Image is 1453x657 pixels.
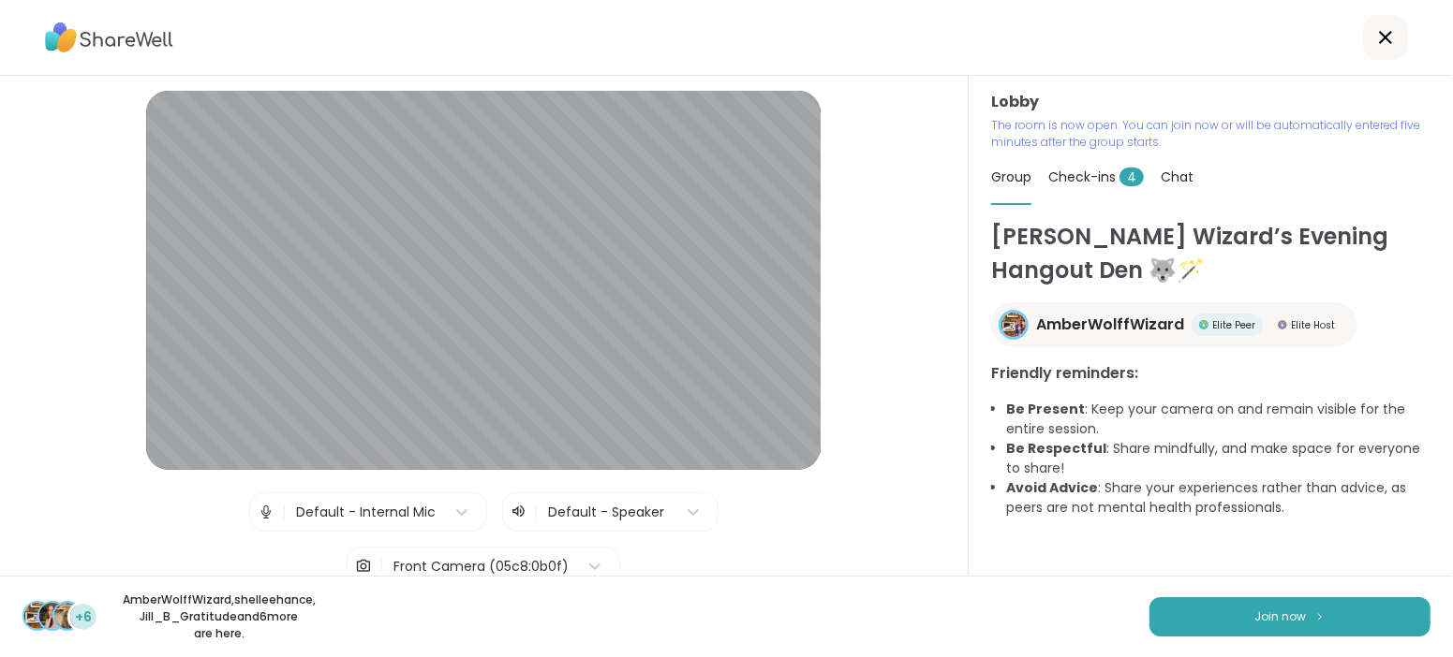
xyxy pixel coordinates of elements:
p: The room is now open. You can join now or will be automatically entered five minutes after the gr... [991,117,1431,151]
img: Jill_B_Gratitude [54,603,81,629]
span: | [534,501,539,523]
span: 4 [1119,168,1144,186]
div: Default - Internal Mic [296,503,436,522]
img: AmberWolffWizard [1001,313,1026,337]
span: | [282,493,287,531]
a: AmberWolffWizardAmberWolffWizardElite PeerElite PeerElite HostElite Host [991,302,1357,347]
button: Join now [1149,597,1431,636]
span: Group [991,168,1031,186]
span: +6 [75,607,92,627]
img: shelleehance [39,603,66,629]
img: Elite Peer [1199,320,1208,329]
img: AmberWolffWizard [24,603,51,629]
img: ShareWell Logo [45,16,173,59]
span: Elite Host [1291,318,1335,332]
h3: Friendly reminders: [991,362,1431,385]
span: Join now [1255,608,1307,625]
div: Front Camera (05c8:0b0f) [393,557,569,577]
li: : Share mindfully, and make space for everyone to share! [1006,439,1431,478]
span: Chat [1161,168,1194,186]
b: Avoid Advice [1006,478,1098,497]
h3: Lobby [991,91,1431,113]
li: : Share your experiences rather than advice, as peers are not mental health professionals. [1006,478,1431,518]
p: AmberWolffWizard , shelleehance , Jill_B_Gratitude and 6 more are here. [114,591,324,642]
img: Camera [355,547,372,585]
li: : Keep your camera on and remain visible for the entire session. [1006,400,1431,439]
b: Be Present [1006,400,1085,418]
h1: [PERSON_NAME] Wizard’s Evening Hangout Den 🐺🪄 [991,220,1431,287]
span: Check-ins [1048,168,1144,186]
span: AmberWolffWizard [1036,314,1184,336]
img: Microphone [258,493,274,531]
img: ShareWell Logomark [1314,611,1326,621]
img: Elite Host [1278,320,1287,329]
span: Elite Peer [1212,318,1255,332]
b: Be Respectful [1006,439,1106,458]
span: | [379,547,384,585]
